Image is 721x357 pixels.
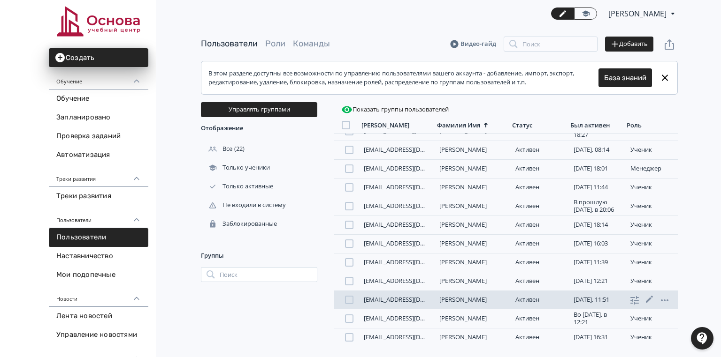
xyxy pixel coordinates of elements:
[364,276,463,285] a: [EMAIL_ADDRESS][DOMAIN_NAME]
[515,127,565,135] div: Активен
[439,183,487,191] a: [PERSON_NAME]
[515,277,565,285] div: Активен
[515,315,565,322] div: Активен
[574,259,623,266] div: [DATE] 11:39
[49,187,148,206] a: Треки развития
[574,296,623,304] div: [DATE], 11:51
[630,146,674,154] div: ученик
[49,89,148,108] a: Обучение
[439,258,487,266] a: [PERSON_NAME]
[630,259,674,266] div: ученик
[201,220,279,228] div: Заблокированные
[201,145,234,153] div: Все
[605,37,653,52] button: Добавить
[364,314,463,322] a: [EMAIL_ADDRESS][DOMAIN_NAME]
[49,108,148,127] a: Запланировано
[49,48,148,67] button: Создать
[512,121,532,129] div: Статус
[515,221,565,229] div: Активен
[49,284,148,307] div: Новости
[450,39,496,49] a: Видео-гайд
[49,146,148,164] a: Автоматизация
[201,245,317,267] div: Группы
[574,146,623,154] div: [DATE], 08:14
[49,164,148,187] div: Треки развития
[49,228,148,247] a: Пользователи
[201,201,288,209] div: Не входили в систему
[515,146,565,154] div: Активен
[208,69,598,87] div: В этом разделе доступны все возможности по управлению пользователями вашего аккаунта - добавление...
[437,121,480,129] div: Фамилия Имя
[515,334,565,341] div: Активен
[574,7,597,20] a: Переключиться в режим ученика
[201,164,272,172] div: Только ученики
[574,334,623,341] div: [DATE] 16:31
[515,165,565,172] div: Активен
[570,121,610,129] div: Был активен
[49,247,148,266] a: Наставничество
[515,202,565,210] div: Активен
[598,68,652,87] button: База знаний
[439,295,487,304] a: [PERSON_NAME]
[627,121,642,129] div: Роль
[630,165,674,172] div: менеджер
[439,164,487,172] a: [PERSON_NAME]
[364,239,463,247] a: [EMAIL_ADDRESS][DOMAIN_NAME]
[630,277,674,285] div: ученик
[574,277,623,285] div: [DATE] 12:21
[201,117,317,140] div: Отображение
[439,220,487,229] a: [PERSON_NAME]
[201,38,258,49] a: Пользователи
[265,38,285,49] a: Роли
[604,73,646,83] a: База знаний
[574,184,623,191] div: [DATE] 11:44
[49,307,148,326] a: Лента новостей
[49,206,148,228] div: Пользователи
[630,334,674,341] div: ученик
[515,259,565,266] div: Активен
[439,333,487,341] a: [PERSON_NAME]
[201,102,317,117] button: Управлять группами
[630,202,674,210] div: ученик
[439,239,487,247] a: [PERSON_NAME]
[49,326,148,344] a: Управление новостями
[574,199,623,213] div: В прошлую [DATE], в 20:06
[364,201,463,210] a: [EMAIL_ADDRESS][DOMAIN_NAME]
[364,333,463,341] a: [EMAIL_ADDRESS][DOMAIN_NAME]
[293,38,330,49] a: Команды
[574,240,623,247] div: [DATE] 16:03
[49,266,148,284] a: Мои подопечные
[201,140,317,158] div: (22)
[364,258,463,266] a: [EMAIL_ADDRESS][DOMAIN_NAME]
[339,102,451,117] button: Показать группы пользователей
[364,220,463,229] a: [EMAIL_ADDRESS][DOMAIN_NAME]
[574,124,623,138] div: Во [DATE], в 18:27
[515,296,565,304] div: Активен
[439,201,487,210] a: [PERSON_NAME]
[515,184,565,191] div: Активен
[630,184,674,191] div: ученик
[49,127,148,146] a: Проверка заданий
[364,145,463,154] a: [EMAIL_ADDRESS][DOMAIN_NAME]
[630,315,674,322] div: ученик
[364,183,463,191] a: [EMAIL_ADDRESS][DOMAIN_NAME]
[56,6,141,37] img: https://files.teachbase.ru/system/account/58650/logo/medium-471ba71ffa36ee1a51d8ebf6775295e4.png
[608,8,668,19] span: Анастасия Голубева
[574,221,623,229] div: [DATE] 18:14
[630,240,674,247] div: ученик
[574,311,623,326] div: Во [DATE], в 12:21
[361,121,409,129] div: [PERSON_NAME]
[439,145,487,154] a: [PERSON_NAME]
[364,164,463,172] a: [EMAIL_ADDRESS][DOMAIN_NAME]
[49,67,148,89] div: Обучение
[439,314,487,322] a: [PERSON_NAME]
[439,276,487,285] a: [PERSON_NAME]
[364,295,463,304] a: [EMAIL_ADDRESS][DOMAIN_NAME]
[574,165,623,172] div: [DATE] 18:01
[201,182,275,191] div: Только активные
[515,240,565,247] div: Активен
[664,39,675,50] svg: Экспорт пользователей файлом
[630,221,674,229] div: ученик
